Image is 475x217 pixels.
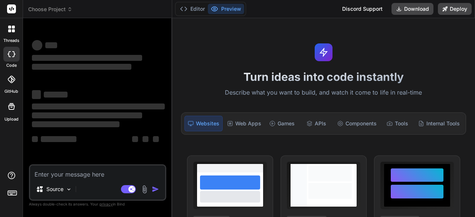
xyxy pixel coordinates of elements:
[4,116,19,122] label: Upload
[29,201,166,208] p: Always double-check its answers. Your in Bind
[208,4,244,14] button: Preview
[142,136,148,142] span: ‌
[66,186,72,193] img: Pick Models
[132,136,138,142] span: ‌
[152,185,159,193] img: icon
[41,136,76,142] span: ‌
[32,90,41,99] span: ‌
[300,116,332,131] div: APIs
[415,116,463,131] div: Internal Tools
[338,3,387,15] div: Discord Support
[392,3,433,15] button: Download
[177,70,471,83] h1: Turn ideas into code instantly
[4,88,18,95] label: GitHub
[224,116,264,131] div: Web Apps
[3,37,19,44] label: threads
[28,6,72,13] span: Choose Project
[32,136,38,142] span: ‌
[32,112,142,118] span: ‌
[177,88,471,98] p: Describe what you want to build, and watch it come to life in real-time
[46,185,63,193] p: Source
[45,42,57,48] span: ‌
[140,185,149,194] img: attachment
[177,4,208,14] button: Editor
[438,3,472,15] button: Deploy
[153,136,159,142] span: ‌
[334,116,380,131] div: Components
[32,40,42,50] span: ‌
[6,62,17,69] label: code
[44,92,68,98] span: ‌
[99,202,113,206] span: privacy
[266,116,298,131] div: Games
[32,121,119,127] span: ‌
[32,64,131,70] span: ‌
[381,116,414,131] div: Tools
[184,116,223,131] div: Websites
[32,103,165,109] span: ‌
[32,55,142,61] span: ‌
